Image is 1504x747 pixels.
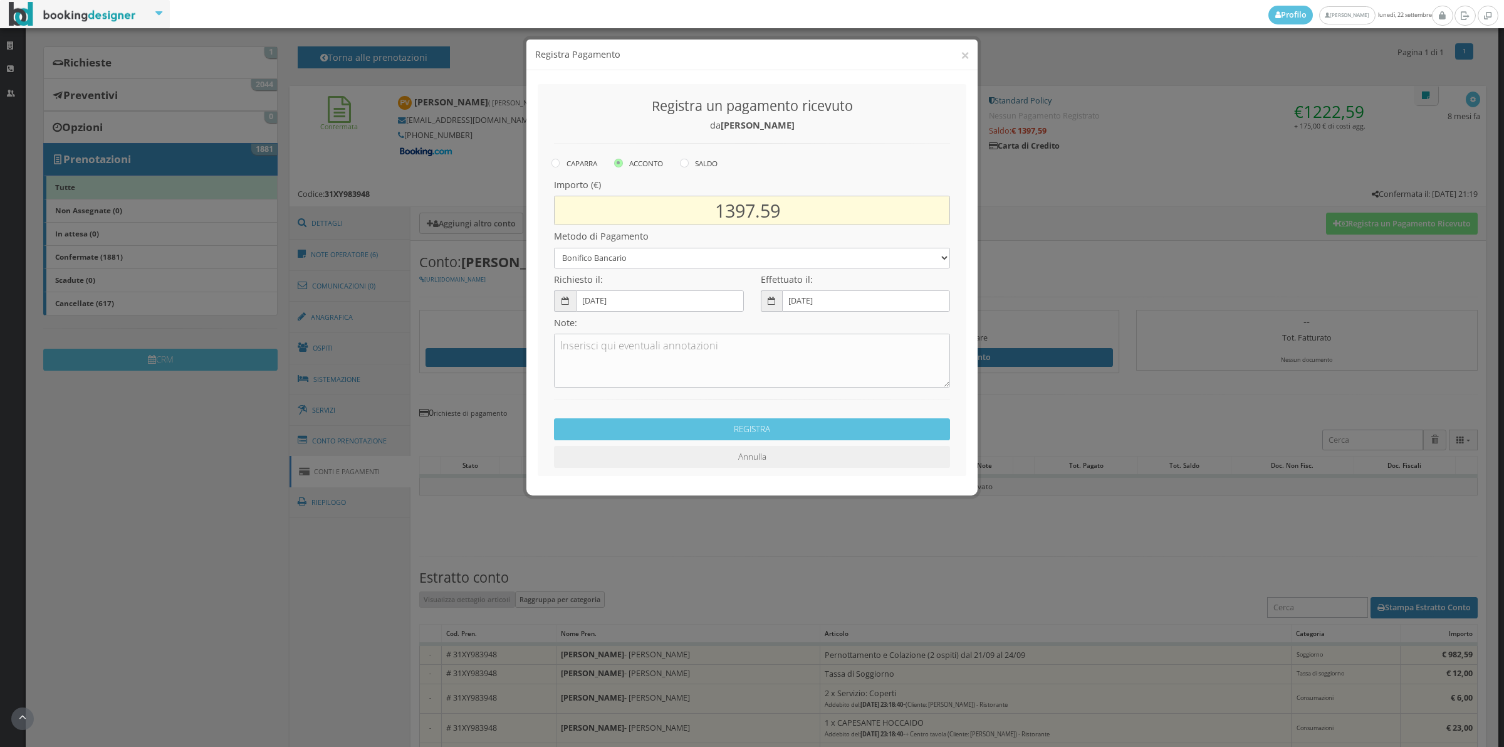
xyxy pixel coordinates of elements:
span: lunedì, 22 settembre [1268,6,1432,24]
h4: Metodo di Pagamento [554,231,950,241]
h4: Richiesto il: [554,274,743,285]
a: Profilo [1268,6,1313,24]
img: BookingDesigner.com [9,2,136,26]
button: Annulla [554,446,950,468]
a: [PERSON_NAME] [1319,6,1375,24]
button: REGISTRA [554,418,950,440]
h4: Note: [554,317,950,328]
h4: Effettuato il: [761,274,950,285]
